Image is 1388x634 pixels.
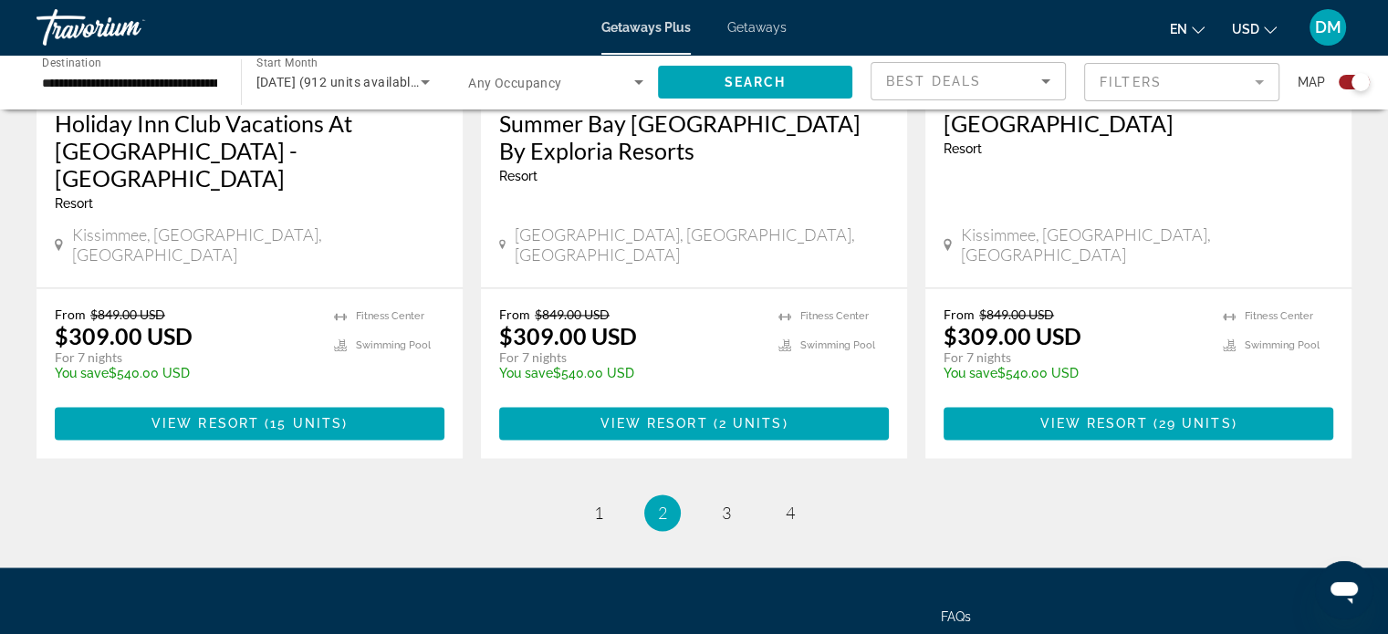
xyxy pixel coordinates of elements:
span: Start Month [256,57,318,69]
mat-select: Sort by [886,70,1050,92]
span: $849.00 USD [90,307,165,322]
span: 3 [722,503,731,523]
span: Destination [42,56,101,68]
p: $540.00 USD [499,366,760,380]
span: 29 units [1159,416,1232,431]
span: Kissimmee, [GEOGRAPHIC_DATA], [GEOGRAPHIC_DATA] [72,224,444,265]
p: $309.00 USD [499,322,637,349]
span: 15 units [270,416,342,431]
span: Swimming Pool [356,339,431,351]
p: $540.00 USD [55,366,316,380]
span: USD [1232,22,1259,36]
span: [GEOGRAPHIC_DATA], [GEOGRAPHIC_DATA], [GEOGRAPHIC_DATA] [515,224,889,265]
span: You save [944,366,997,380]
a: [GEOGRAPHIC_DATA] [944,109,1333,137]
a: Getaways [727,20,787,35]
span: View Resort [600,416,707,431]
a: Getaways Plus [601,20,691,35]
p: $309.00 USD [55,322,193,349]
span: 4 [786,503,795,523]
iframe: Button to launch messaging window [1315,561,1373,619]
span: $849.00 USD [535,307,610,322]
span: [DATE] (912 units available) [256,75,423,89]
button: Change currency [1232,16,1277,42]
a: Travorium [37,4,219,51]
span: en [1170,22,1187,36]
span: You save [55,366,109,380]
span: View Resort [151,416,259,431]
span: From [55,307,86,322]
span: 1 [594,503,603,523]
span: Fitness Center [1245,310,1313,322]
span: 2 units [719,416,783,431]
span: 2 [658,503,667,523]
span: Resort [55,196,93,211]
span: Swimming Pool [800,339,875,351]
span: Fitness Center [356,310,424,322]
nav: Pagination [37,494,1351,531]
span: Resort [944,141,982,156]
span: ( ) [708,416,788,431]
span: Any Occupancy [468,76,562,90]
span: Best Deals [886,74,981,88]
p: For 7 nights [499,349,760,366]
span: Map [1298,69,1325,95]
span: Resort [499,169,537,183]
span: From [499,307,530,322]
p: $540.00 USD [944,366,1205,380]
button: Filter [1084,62,1279,102]
span: DM [1315,18,1341,36]
a: Holiday Inn Club Vacations At [GEOGRAPHIC_DATA] - [GEOGRAPHIC_DATA] [55,109,444,192]
p: For 7 nights [55,349,316,366]
span: You save [499,366,553,380]
button: Search [658,66,853,99]
span: Swimming Pool [1245,339,1320,351]
span: ( ) [259,416,348,431]
button: View Resort(2 units) [499,407,889,440]
button: User Menu [1304,8,1351,47]
a: FAQs [941,608,971,623]
button: View Resort(15 units) [55,407,444,440]
span: $849.00 USD [979,307,1054,322]
span: ( ) [1147,416,1237,431]
p: For 7 nights [944,349,1205,366]
span: Search [724,75,786,89]
span: Kissimmee, [GEOGRAPHIC_DATA], [GEOGRAPHIC_DATA] [961,224,1333,265]
span: View Resort [1039,416,1147,431]
p: $309.00 USD [944,322,1081,349]
a: Summer Bay [GEOGRAPHIC_DATA] By Exploria Resorts [499,109,889,164]
button: Change language [1170,16,1205,42]
button: View Resort(29 units) [944,407,1333,440]
span: Fitness Center [800,310,869,322]
span: From [944,307,975,322]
